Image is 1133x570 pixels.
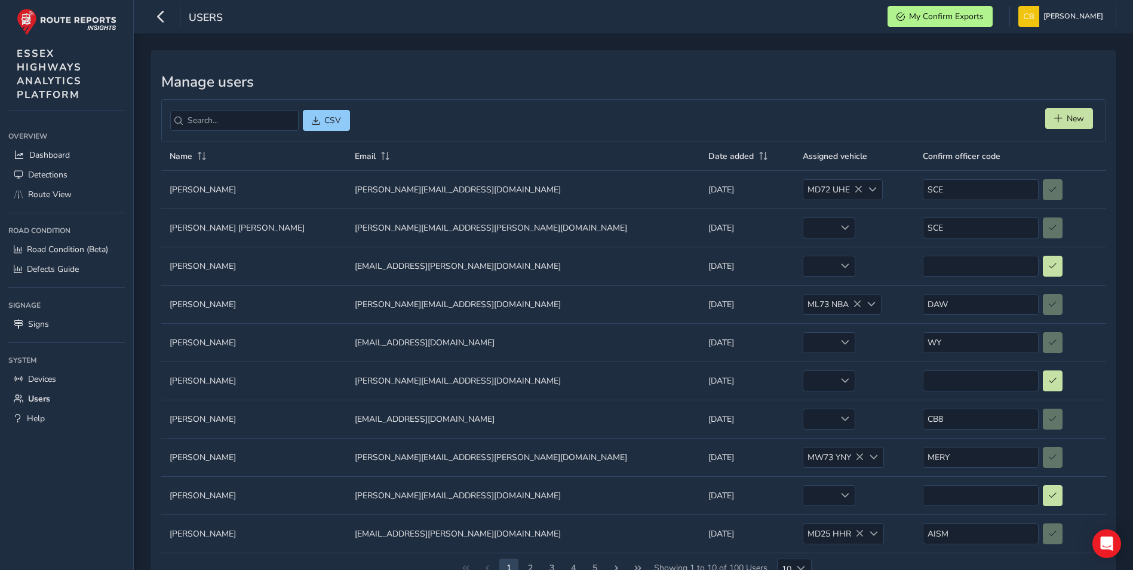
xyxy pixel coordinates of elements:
td: [PERSON_NAME][EMAIL_ADDRESS][DOMAIN_NAME] [346,361,700,400]
span: MW73 YNY [803,448,864,467]
td: [DATE] [700,400,794,438]
td: [DATE] [700,209,794,247]
a: Devices [8,369,125,389]
td: [DATE] [700,476,794,514]
td: [PERSON_NAME] [161,361,347,400]
td: [PERSON_NAME] [161,323,347,361]
span: Confirm officer code [923,151,1000,162]
td: [PERSON_NAME] [PERSON_NAME] [161,209,347,247]
td: [DATE] [700,514,794,553]
a: Signs [8,314,125,334]
td: [EMAIL_ADDRESS][PERSON_NAME][DOMAIN_NAME] [346,247,700,285]
td: [PERSON_NAME][EMAIL_ADDRESS][DOMAIN_NAME] [346,170,700,209]
span: Devices [28,373,56,385]
span: [PERSON_NAME] [1043,6,1103,27]
span: ESSEX HIGHWAYS ANALYTICS PLATFORM [17,47,82,102]
a: Road Condition (Beta) [8,240,125,259]
span: Route View [28,189,72,200]
span: Help [27,413,45,424]
td: [PERSON_NAME] [161,285,347,323]
div: Overview [8,127,125,145]
span: MD72 UHE [803,180,862,200]
a: Detections [8,165,125,185]
span: Road Condition (Beta) [27,244,108,255]
td: [PERSON_NAME] [161,514,347,553]
td: [PERSON_NAME][EMAIL_ADDRESS][PERSON_NAME][DOMAIN_NAME] [346,438,700,476]
span: Dashboard [29,149,70,161]
td: [EMAIL_ADDRESS][PERSON_NAME][DOMAIN_NAME] [346,514,700,553]
span: Defects Guide [27,263,79,275]
span: New [1067,113,1084,124]
button: CSV [303,110,350,131]
div: System [8,351,125,369]
a: Defects Guide [8,259,125,279]
span: Users [28,393,50,404]
span: Assigned vehicle [803,151,867,162]
span: Signs [28,318,49,330]
button: [PERSON_NAME] [1018,6,1107,27]
span: MD25 HHR [803,524,864,544]
td: [EMAIL_ADDRESS][DOMAIN_NAME] [346,323,700,361]
td: [PERSON_NAME] [161,170,347,209]
img: diamond-layout [1018,6,1039,27]
td: [EMAIL_ADDRESS][DOMAIN_NAME] [346,400,700,438]
span: ML73 NBA [803,295,861,314]
td: [PERSON_NAME][EMAIL_ADDRESS][PERSON_NAME][DOMAIN_NAME] [346,209,700,247]
div: Road Condition [8,222,125,240]
td: [PERSON_NAME] [161,476,347,514]
button: My Confirm Exports [888,6,993,27]
a: Help [8,409,125,428]
td: [DATE] [700,170,794,209]
div: Open Intercom Messenger [1092,529,1121,558]
input: Search... [170,110,299,131]
td: [DATE] [700,323,794,361]
td: [DATE] [700,285,794,323]
span: My Confirm Exports [909,11,984,22]
h3: Manage users [161,73,1106,91]
td: [PERSON_NAME][EMAIL_ADDRESS][DOMAIN_NAME] [346,285,700,323]
a: Dashboard [8,145,125,165]
td: [DATE] [700,361,794,400]
td: [PERSON_NAME][EMAIL_ADDRESS][DOMAIN_NAME] [346,476,700,514]
span: Date added [708,151,754,162]
span: Users [189,10,223,27]
a: Users [8,389,125,409]
img: rr logo [17,8,116,35]
span: Email [355,151,376,162]
span: Name [170,151,192,162]
a: Route View [8,185,125,204]
td: [DATE] [700,247,794,285]
td: [PERSON_NAME] [161,247,347,285]
div: Signage [8,296,125,314]
button: New [1045,108,1093,129]
td: [PERSON_NAME] [161,400,347,438]
td: [DATE] [700,438,794,476]
td: [PERSON_NAME] [161,438,347,476]
span: Detections [28,169,67,180]
span: CSV [324,115,341,126]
